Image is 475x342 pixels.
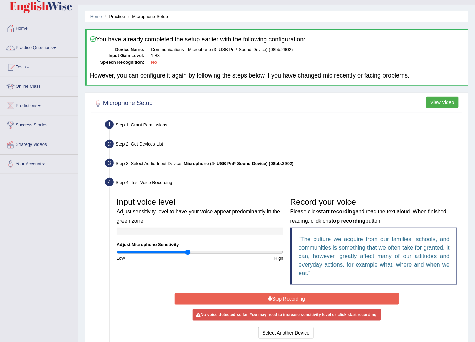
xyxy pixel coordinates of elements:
div: High [200,255,287,261]
button: Select Another Device [258,327,314,339]
a: Predictions [0,97,78,114]
b: start recording [318,209,356,215]
b: stop recording [329,218,366,224]
a: Home [0,19,78,36]
h3: Record your voice [290,198,457,224]
button: View Video [426,97,459,108]
a: Tests [0,58,78,75]
div: Low [113,255,200,261]
q: The culture we acquire from our families, schools, and communities is something that we often tak... [299,236,450,276]
li: Microphone Setup [126,13,168,20]
h3: Input voice level [117,198,283,224]
div: Step 1: Grant Permissions [102,118,465,133]
label: Adjust Microphone Senstivity [117,241,179,248]
dt: Input Gain Level: [90,53,144,59]
li: Practice [103,13,125,20]
a: Online Class [0,77,78,94]
dt: Device Name: [90,47,144,53]
span: – [181,161,294,166]
dd: Communications - Microphone (3- USB PnP Sound Device) (08bb:2902) [151,47,465,53]
div: No voice detected so far. You may need to increase sensitivity level or click start recording. [193,309,381,321]
dt: Speech Recognition: [90,59,144,66]
h2: Microphone Setup [93,98,153,108]
small: Adjust sensitivity level to have your voice appear predominantly in the green zone [117,209,280,223]
small: Please click and read the text aloud. When finished reading, click on button. [290,209,446,223]
h4: However, you can configure it again by following the steps below if you have changed mic recently... [90,72,465,79]
a: Success Stories [0,116,78,133]
div: Step 3: Select Audio Input Device [102,157,465,172]
a: Strategy Videos [0,135,78,152]
dd: 1.88 [151,53,465,59]
a: Home [90,14,102,19]
b: No [151,59,157,65]
div: Step 2: Get Devices List [102,138,465,153]
div: Step 4: Test Voice Recording [102,176,465,191]
a: Your Account [0,155,78,172]
a: Practice Questions [0,38,78,55]
h4: You have already completed the setup earlier with the following configuration: [90,36,465,43]
button: Stop Recording [175,293,399,305]
b: Microphone (4- USB PnP Sound Device) (08bb:2902) [184,161,294,166]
